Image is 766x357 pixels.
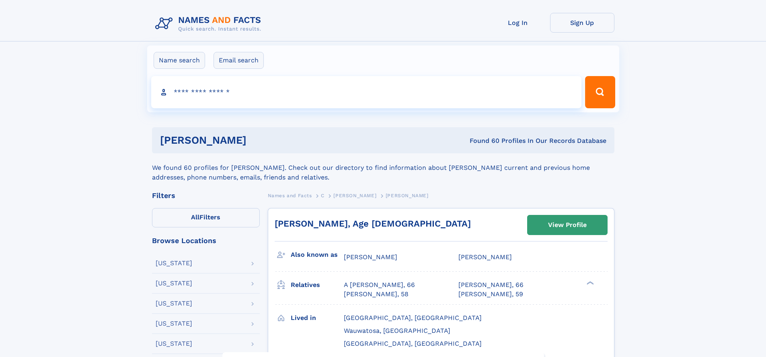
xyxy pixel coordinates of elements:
[585,281,594,286] div: ❯
[458,290,523,299] a: [PERSON_NAME], 59
[344,340,482,347] span: [GEOGRAPHIC_DATA], [GEOGRAPHIC_DATA]
[333,193,376,198] span: [PERSON_NAME]
[291,248,344,262] h3: Also known as
[156,320,192,327] div: [US_STATE]
[152,208,260,227] label: Filters
[156,300,192,307] div: [US_STATE]
[291,278,344,292] h3: Relatives
[156,260,192,266] div: [US_STATE]
[214,52,264,69] label: Email search
[152,13,268,35] img: Logo Names and Facts
[344,290,409,299] a: [PERSON_NAME], 58
[358,136,606,145] div: Found 60 Profiles In Our Records Database
[152,192,260,199] div: Filters
[321,193,324,198] span: C
[458,253,512,261] span: [PERSON_NAME]
[386,193,429,198] span: [PERSON_NAME]
[156,340,192,347] div: [US_STATE]
[585,76,615,108] button: Search Button
[156,280,192,287] div: [US_STATE]
[152,153,614,182] div: We found 60 profiles for [PERSON_NAME]. Check out our directory to find information about [PERSON...
[344,281,415,289] a: A [PERSON_NAME], 66
[333,190,376,200] a: [PERSON_NAME]
[528,215,607,235] a: View Profile
[486,13,550,33] a: Log In
[548,216,587,234] div: View Profile
[152,237,260,244] div: Browse Locations
[154,52,205,69] label: Name search
[344,253,397,261] span: [PERSON_NAME]
[458,281,524,289] a: [PERSON_NAME], 66
[291,311,344,325] h3: Lived in
[321,190,324,200] a: C
[160,135,358,145] h1: [PERSON_NAME]
[550,13,614,33] a: Sign Up
[191,213,199,221] span: All
[275,219,471,229] a: [PERSON_NAME], Age [DEMOGRAPHIC_DATA]
[151,76,582,108] input: search input
[344,314,482,322] span: [GEOGRAPHIC_DATA], [GEOGRAPHIC_DATA]
[268,190,312,200] a: Names and Facts
[344,327,450,334] span: Wauwatosa, [GEOGRAPHIC_DATA]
